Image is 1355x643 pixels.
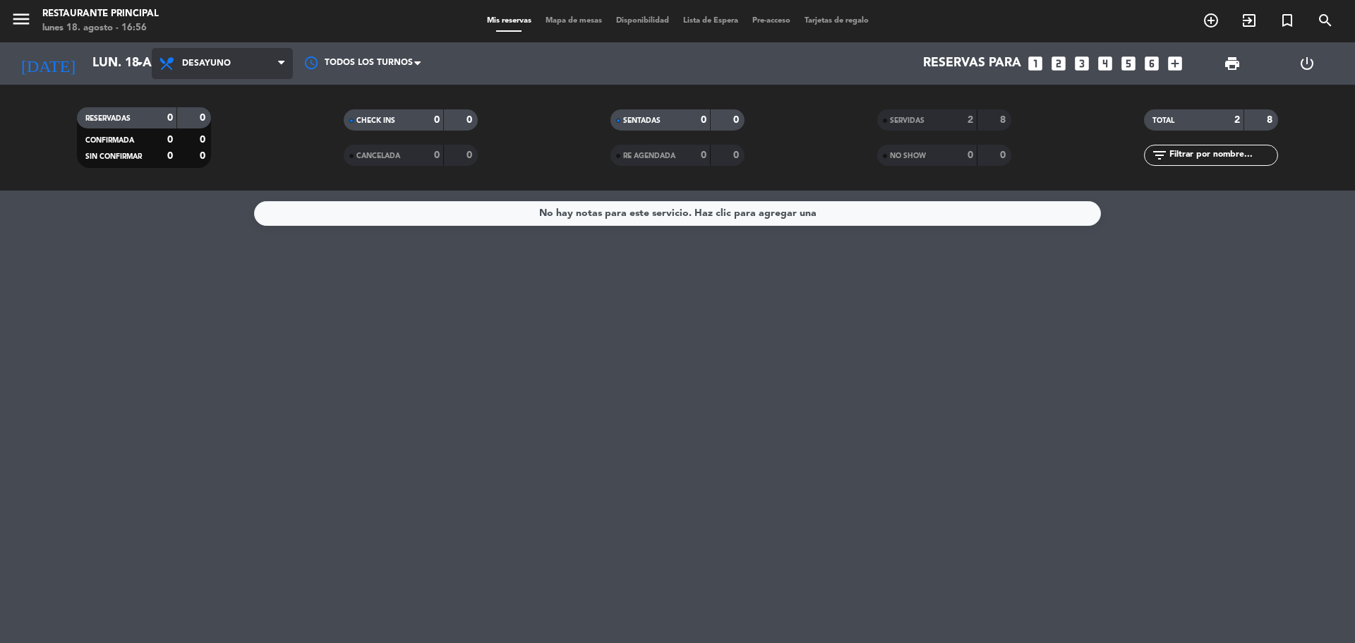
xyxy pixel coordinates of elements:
input: Filtrar por nombre... [1168,148,1277,163]
i: arrow_drop_down [131,55,148,72]
span: RESERVADAS [85,115,131,122]
span: Lista de Espera [676,17,745,25]
span: Reservas para [923,56,1021,71]
strong: 8 [1000,115,1008,125]
strong: 0 [200,151,208,161]
i: add_circle_outline [1203,12,1219,29]
div: Restaurante Principal [42,7,159,21]
span: SIN CONFIRMAR [85,153,142,160]
div: LOG OUT [1270,42,1344,85]
strong: 0 [200,135,208,145]
i: [DATE] [11,48,85,79]
strong: 0 [434,115,440,125]
i: looks_6 [1143,54,1161,73]
strong: 0 [701,150,706,160]
span: CONFIRMADA [85,137,134,144]
i: power_settings_new [1299,55,1315,72]
i: filter_list [1151,147,1168,164]
span: Pre-acceso [745,17,797,25]
span: CHECK INS [356,117,395,124]
i: looks_two [1049,54,1068,73]
span: Tarjetas de regalo [797,17,876,25]
strong: 0 [1000,150,1008,160]
i: looks_one [1026,54,1044,73]
strong: 0 [200,113,208,123]
strong: 0 [968,150,973,160]
button: menu [11,8,32,35]
i: looks_4 [1096,54,1114,73]
strong: 0 [434,150,440,160]
i: menu [11,8,32,30]
span: SENTADAS [623,117,661,124]
strong: 0 [466,115,475,125]
strong: 2 [1234,115,1240,125]
span: Mapa de mesas [538,17,609,25]
i: looks_3 [1073,54,1091,73]
strong: 0 [167,135,173,145]
i: add_box [1166,54,1184,73]
span: print [1224,55,1241,72]
strong: 8 [1267,115,1275,125]
span: CANCELADA [356,152,400,160]
span: NO SHOW [890,152,926,160]
span: RE AGENDADA [623,152,675,160]
i: exit_to_app [1241,12,1258,29]
div: lunes 18. agosto - 16:56 [42,21,159,35]
i: looks_5 [1119,54,1138,73]
strong: 0 [733,115,742,125]
i: turned_in_not [1279,12,1296,29]
span: Desayuno [182,59,231,68]
strong: 2 [968,115,973,125]
i: search [1317,12,1334,29]
strong: 0 [733,150,742,160]
strong: 0 [466,150,475,160]
span: TOTAL [1152,117,1174,124]
span: Disponibilidad [609,17,676,25]
span: Mis reservas [480,17,538,25]
strong: 0 [701,115,706,125]
div: No hay notas para este servicio. Haz clic para agregar una [539,205,817,222]
strong: 0 [167,151,173,161]
span: SERVIDAS [890,117,925,124]
strong: 0 [167,113,173,123]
